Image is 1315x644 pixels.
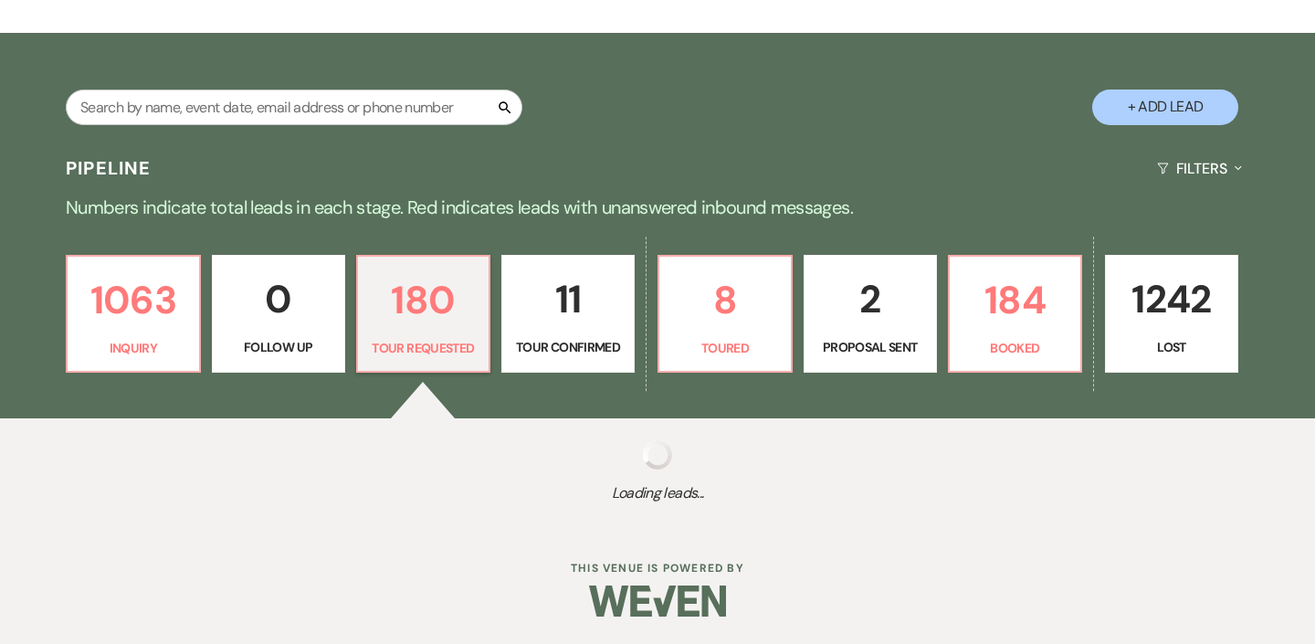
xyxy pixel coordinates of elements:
p: Booked [961,338,1070,358]
a: 1063Inquiry [66,255,201,374]
span: Loading leads... [66,482,1249,504]
h3: Pipeline [66,155,152,181]
p: Toured [670,338,780,358]
p: 1242 [1117,269,1226,330]
p: Follow Up [224,337,333,357]
img: Weven Logo [589,569,726,633]
a: 180Tour Requested [356,255,491,374]
p: 0 [224,269,333,330]
p: 11 [513,269,623,330]
a: 2Proposal Sent [804,255,937,374]
p: 2 [815,269,925,330]
button: + Add Lead [1092,90,1238,125]
a: 1242Lost [1105,255,1238,374]
a: 11Tour Confirmed [501,255,635,374]
a: 184Booked [948,255,1083,374]
button: Filters [1150,144,1249,193]
input: Search by name, event date, email address or phone number [66,90,522,125]
a: 0Follow Up [212,255,345,374]
p: Tour Requested [369,338,479,358]
img: loading spinner [643,440,672,470]
p: Tour Confirmed [513,337,623,357]
p: 184 [961,269,1070,331]
p: 180 [369,269,479,331]
p: Inquiry [79,338,188,358]
p: 8 [670,269,780,331]
p: Proposal Sent [815,337,925,357]
p: 1063 [79,269,188,331]
a: 8Toured [657,255,793,374]
p: Lost [1117,337,1226,357]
